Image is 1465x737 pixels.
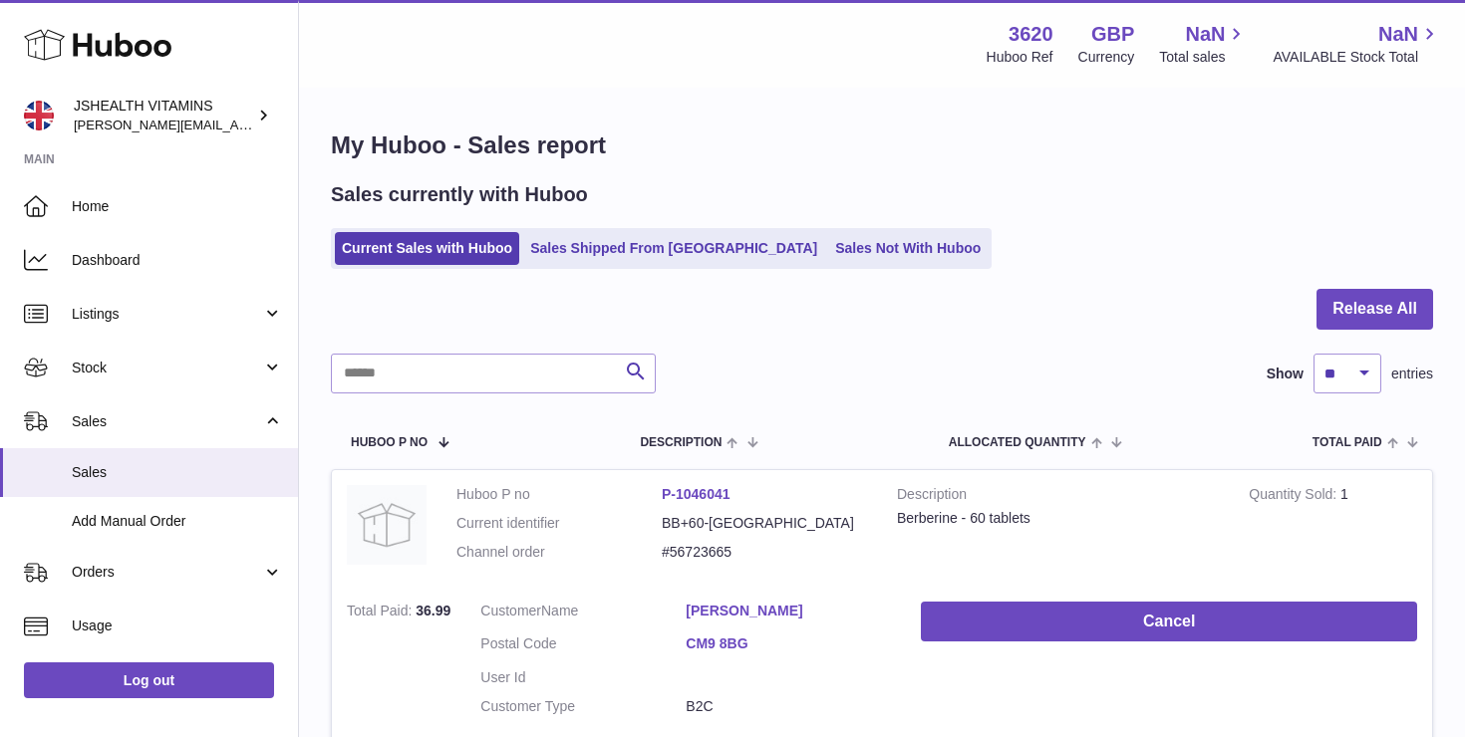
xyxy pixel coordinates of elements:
[72,412,262,431] span: Sales
[480,602,686,625] dt: Name
[662,543,867,562] dd: #56723665
[416,603,450,618] span: 36.99
[72,616,283,635] span: Usage
[74,97,253,134] div: JSHEALTH VITAMINS
[1159,21,1248,67] a: NaN Total sales
[351,436,428,449] span: Huboo P no
[72,512,283,531] span: Add Manual Order
[1091,21,1134,48] strong: GBP
[480,603,541,618] span: Customer
[456,514,662,533] dt: Current identifier
[1391,365,1433,383] span: entries
[74,117,400,132] span: [PERSON_NAME][EMAIL_ADDRESS][DOMAIN_NAME]
[1159,48,1248,67] span: Total sales
[1249,486,1340,507] strong: Quantity Sold
[686,697,891,716] dd: B2C
[456,485,662,504] dt: Huboo P no
[1267,365,1304,383] label: Show
[72,463,283,482] span: Sales
[662,486,731,502] a: P-1046041
[480,668,686,687] dt: User Id
[1185,21,1225,48] span: NaN
[949,436,1086,449] span: ALLOCATED Quantity
[897,509,1219,528] div: Berberine - 60 tablets
[1317,289,1433,330] button: Release All
[987,48,1053,67] div: Huboo Ref
[335,232,519,265] a: Current Sales with Huboo
[686,634,891,653] a: CM9 8BG
[897,485,1219,509] strong: Description
[480,634,686,658] dt: Postal Code
[523,232,824,265] a: Sales Shipped From [GEOGRAPHIC_DATA]
[347,603,416,623] strong: Total Paid
[1273,48,1441,67] span: AVAILABLE Stock Total
[24,662,274,698] a: Log out
[72,563,262,582] span: Orders
[24,101,54,130] img: francesca@jshealthvitamins.com
[72,305,262,324] span: Listings
[72,251,283,270] span: Dashboard
[1234,470,1432,587] td: 1
[331,181,588,208] h2: Sales currently with Huboo
[1378,21,1418,48] span: NaN
[72,359,262,377] span: Stock
[686,602,891,620] a: [PERSON_NAME]
[1009,21,1053,48] strong: 3620
[1313,436,1382,449] span: Total paid
[72,197,283,216] span: Home
[456,543,662,562] dt: Channel order
[480,697,686,716] dt: Customer Type
[1273,21,1441,67] a: NaN AVAILABLE Stock Total
[828,232,988,265] a: Sales Not With Huboo
[921,602,1417,642] button: Cancel
[640,436,722,449] span: Description
[347,485,427,565] img: no-photo.jpg
[331,129,1433,161] h1: My Huboo - Sales report
[662,514,867,533] dd: BB+60-[GEOGRAPHIC_DATA]
[1078,48,1135,67] div: Currency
